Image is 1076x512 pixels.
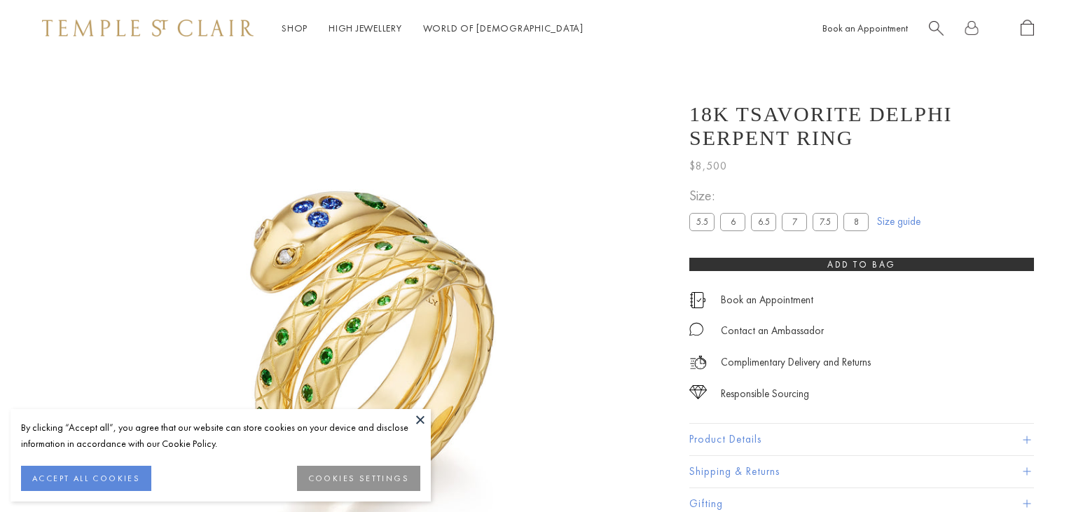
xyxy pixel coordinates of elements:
div: Responsible Sourcing [721,385,809,403]
img: Temple St. Clair [42,20,254,36]
img: MessageIcon-01_2.svg [689,322,703,336]
button: COOKIES SETTINGS [297,466,420,491]
a: Book an Appointment [721,292,813,307]
span: Add to bag [827,258,896,270]
label: 7.5 [813,213,838,230]
img: icon_sourcing.svg [689,385,707,399]
a: Book an Appointment [822,22,908,34]
button: Shipping & Returns [689,456,1034,487]
label: 7 [782,213,807,230]
button: ACCEPT ALL COOKIES [21,466,151,491]
nav: Main navigation [282,20,584,37]
span: $8,500 [689,157,727,175]
label: 5.5 [689,213,715,230]
a: High JewelleryHigh Jewellery [329,22,402,34]
a: Search [929,20,944,37]
div: Contact an Ambassador [721,322,824,340]
img: icon_delivery.svg [689,354,707,371]
h1: 18K Tsavorite Delphi Serpent Ring [689,102,1034,150]
label: 6.5 [751,213,776,230]
button: Add to bag [689,258,1034,271]
div: By clicking “Accept all”, you agree that our website can store cookies on your device and disclos... [21,420,420,452]
a: Open Shopping Bag [1021,20,1034,37]
button: Product Details [689,424,1034,455]
a: Size guide [877,214,920,228]
label: 6 [720,213,745,230]
label: 8 [843,213,869,230]
a: ShopShop [282,22,308,34]
p: Complimentary Delivery and Returns [721,354,871,371]
span: Size: [689,184,874,207]
img: icon_appointment.svg [689,292,706,308]
a: World of [DEMOGRAPHIC_DATA]World of [DEMOGRAPHIC_DATA] [423,22,584,34]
